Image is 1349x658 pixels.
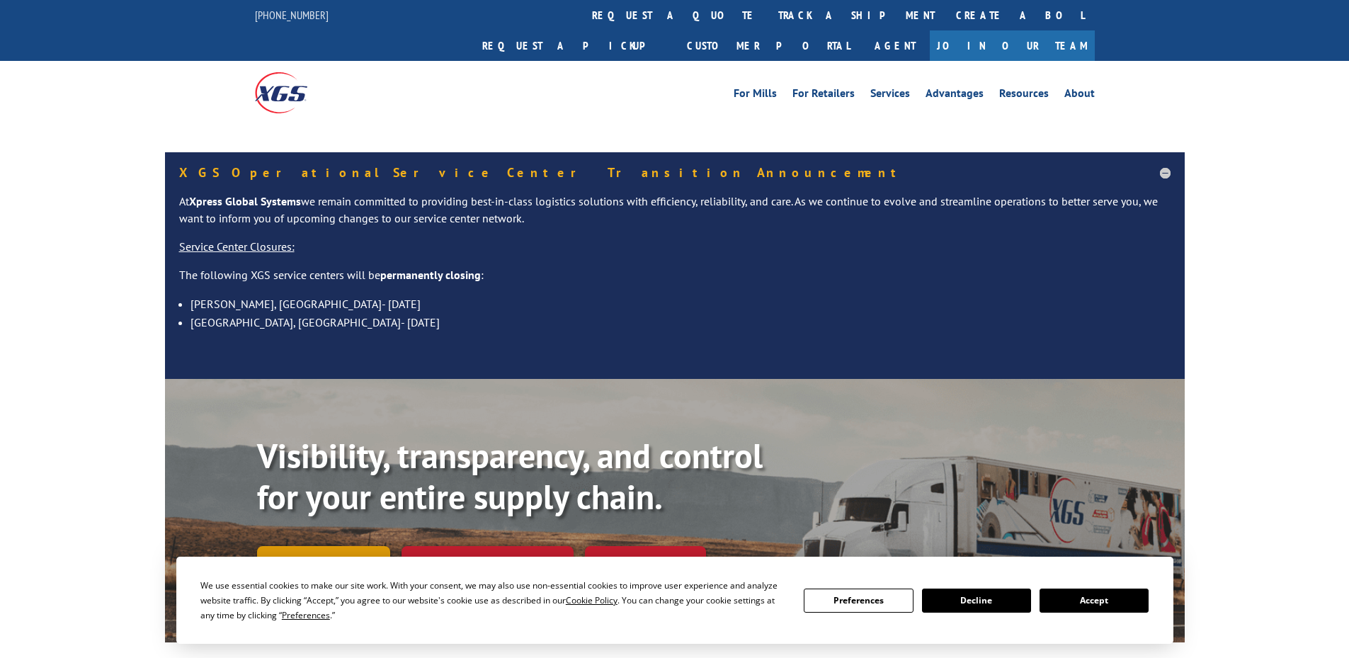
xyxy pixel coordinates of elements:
div: Cookie Consent Prompt [176,557,1173,644]
a: For Mills [734,88,777,103]
div: We use essential cookies to make our site work. With your consent, we may also use non-essential ... [200,578,787,623]
a: Calculate transit time [402,546,574,577]
button: Preferences [804,589,913,613]
li: [PERSON_NAME], [GEOGRAPHIC_DATA]- [DATE] [190,295,1171,313]
span: Cookie Policy [566,594,617,606]
a: [PHONE_NUMBER] [255,8,329,22]
a: Request a pickup [472,30,676,61]
li: [GEOGRAPHIC_DATA], [GEOGRAPHIC_DATA]- [DATE] [190,313,1171,331]
a: About [1064,88,1095,103]
a: Join Our Team [930,30,1095,61]
strong: Xpress Global Systems [189,194,301,208]
button: Accept [1040,589,1149,613]
a: XGS ASSISTANT [585,546,706,577]
button: Decline [922,589,1031,613]
a: Resources [999,88,1049,103]
u: Service Center Closures: [179,239,295,254]
a: Track shipment [257,546,390,576]
a: Advantages [926,88,984,103]
p: At we remain committed to providing best-in-class logistics solutions with efficiency, reliabilit... [179,193,1171,239]
a: Customer Portal [676,30,860,61]
a: For Retailers [792,88,855,103]
a: Services [870,88,910,103]
span: Preferences [282,609,330,621]
strong: permanently closing [380,268,481,282]
b: Visibility, transparency, and control for your entire supply chain. [257,433,763,518]
a: Agent [860,30,930,61]
h5: XGS Operational Service Center Transition Announcement [179,166,1171,179]
p: The following XGS service centers will be : [179,267,1171,295]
